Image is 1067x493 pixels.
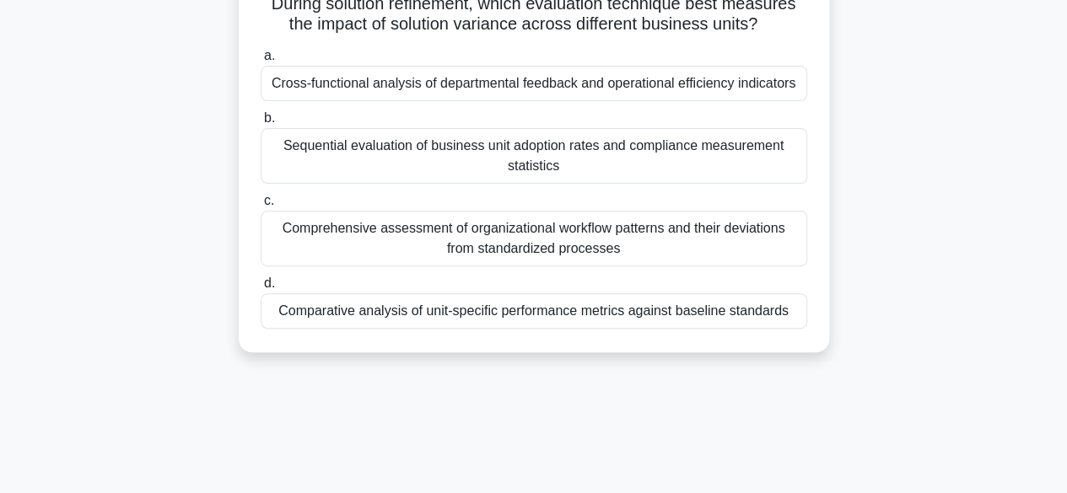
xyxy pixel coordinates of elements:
[264,193,274,207] span: c.
[264,48,275,62] span: a.
[261,293,807,329] div: Comparative analysis of unit-specific performance metrics against baseline standards
[264,276,275,290] span: d.
[261,211,807,266] div: Comprehensive assessment of organizational workflow patterns and their deviations from standardiz...
[261,128,807,184] div: Sequential evaluation of business unit adoption rates and compliance measurement statistics
[264,110,275,125] span: b.
[261,66,807,101] div: Cross-functional analysis of departmental feedback and operational efficiency indicators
